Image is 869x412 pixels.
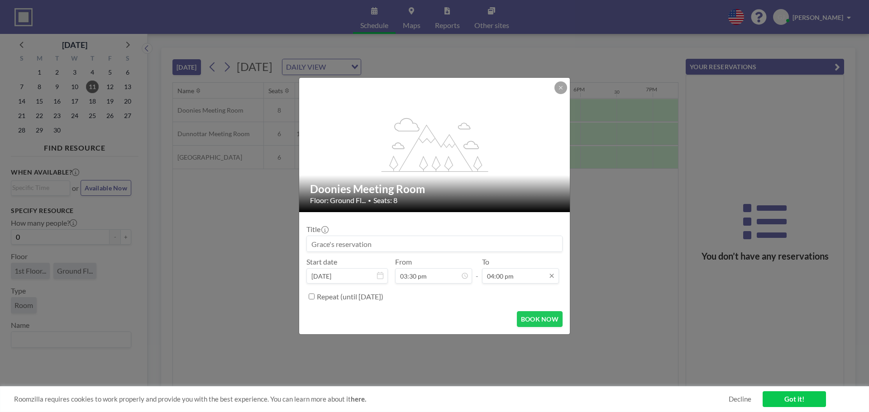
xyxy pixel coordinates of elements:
label: Start date [306,257,337,266]
a: Decline [729,395,751,403]
input: Grace's reservation [307,236,562,251]
span: • [368,197,371,204]
button: BOOK NOW [517,311,563,327]
label: To [482,257,489,266]
g: flex-grow: 1.2; [382,117,488,171]
h2: Doonies Meeting Room [310,182,560,196]
span: Roomzilla requires cookies to work properly and provide you with the best experience. You can lea... [14,395,729,403]
label: Repeat (until [DATE]) [317,292,383,301]
a: Got it! [763,391,826,407]
label: From [395,257,412,266]
span: Seats: 8 [373,196,397,205]
a: here. [351,395,366,403]
span: - [476,260,478,280]
label: Title [306,225,328,234]
span: Floor: Ground Fl... [310,196,366,205]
